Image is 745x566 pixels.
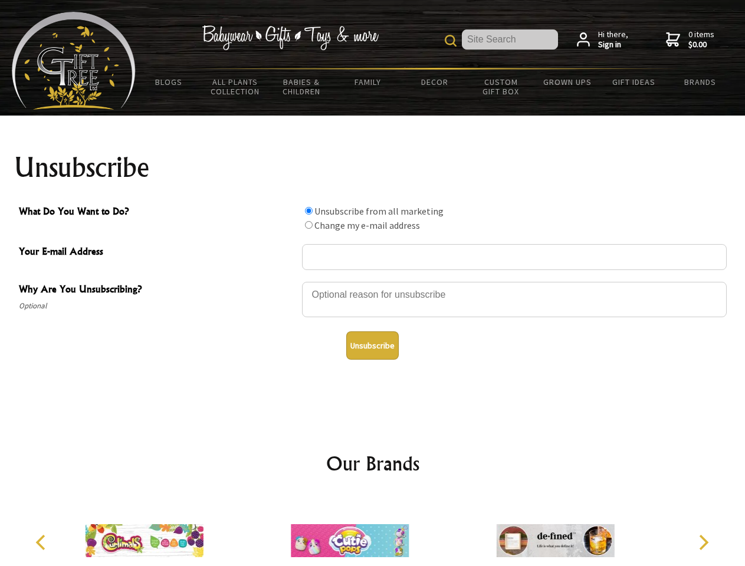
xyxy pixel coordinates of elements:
h2: Our Brands [24,449,722,478]
a: 0 items$0.00 [666,29,714,50]
a: BLOGS [136,70,202,94]
label: Unsubscribe from all marketing [314,205,444,217]
a: Family [335,70,402,94]
img: Babywear - Gifts - Toys & more [202,25,379,50]
input: What Do You Want to Do? [305,207,313,215]
input: Site Search [462,29,558,50]
h1: Unsubscribe [14,153,731,182]
textarea: Why Are You Unsubscribing? [302,282,727,317]
span: 0 items [688,29,714,50]
span: Why Are You Unsubscribing? [19,282,296,299]
span: Hi there, [598,29,628,50]
label: Change my e-mail address [314,219,420,231]
span: Your E-mail Address [19,244,296,261]
span: What Do You Want to Do? [19,204,296,221]
a: Babies & Children [268,70,335,104]
strong: $0.00 [688,40,714,50]
a: Grown Ups [534,70,600,94]
input: Your E-mail Address [302,244,727,270]
span: Optional [19,299,296,313]
button: Previous [29,529,55,555]
a: Gift Ideas [600,70,667,94]
img: Babyware - Gifts - Toys and more... [12,12,136,110]
button: Unsubscribe [346,331,399,360]
input: What Do You Want to Do? [305,221,313,229]
img: product search [445,35,457,47]
a: Brands [667,70,734,94]
a: Custom Gift Box [468,70,534,104]
strong: Sign in [598,40,628,50]
button: Next [690,529,716,555]
a: Decor [401,70,468,94]
a: Hi there,Sign in [577,29,628,50]
a: All Plants Collection [202,70,269,104]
